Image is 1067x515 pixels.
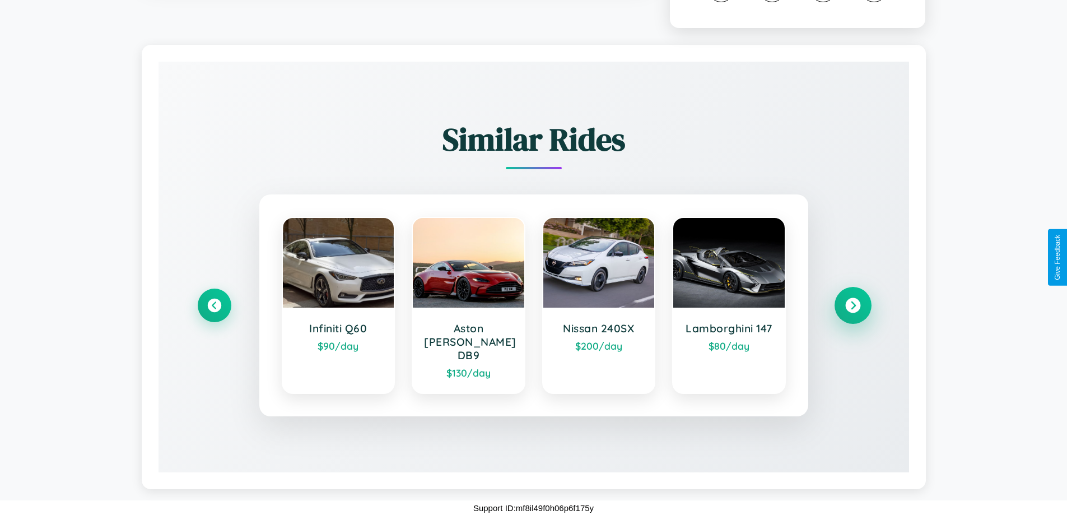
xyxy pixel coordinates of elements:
h2: Similar Rides [198,118,870,161]
a: Aston [PERSON_NAME] DB9$130/day [412,217,525,394]
h3: Nissan 240SX [555,322,644,335]
a: Nissan 240SX$200/day [542,217,656,394]
a: Lamborghini 147$80/day [672,217,786,394]
div: $ 200 /day [555,340,644,352]
h3: Lamborghini 147 [684,322,774,335]
h3: Aston [PERSON_NAME] DB9 [424,322,513,362]
div: $ 80 /day [684,340,774,352]
h3: Infiniti Q60 [294,322,383,335]
div: $ 90 /day [294,340,383,352]
div: Give Feedback [1054,235,1061,280]
div: $ 130 /day [424,366,513,379]
a: Infiniti Q60$90/day [282,217,395,394]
